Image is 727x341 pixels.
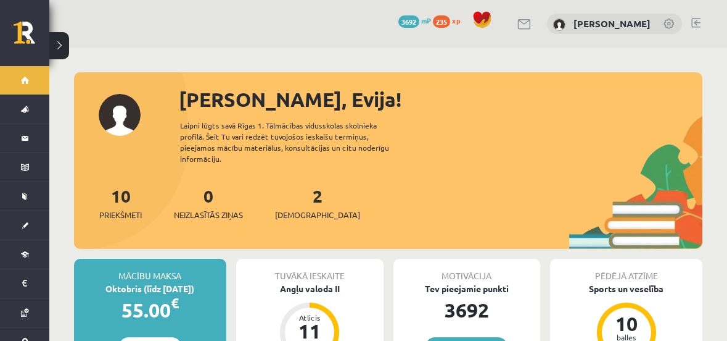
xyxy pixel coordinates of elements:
div: 55.00 [74,295,226,325]
a: 3692 mP [398,15,431,25]
a: 235 xp [433,15,466,25]
span: Priekšmeti [99,209,142,221]
div: Mācību maksa [74,259,226,282]
img: Evija Karlovska [553,19,565,31]
div: Atlicis [291,314,328,321]
span: € [171,294,179,312]
span: 235 [433,15,450,28]
span: [DEMOGRAPHIC_DATA] [275,209,360,221]
a: 10Priekšmeti [99,185,142,221]
a: [PERSON_NAME] [573,17,651,30]
span: 3692 [398,15,419,28]
div: Angļu valoda II [236,282,384,295]
div: Pēdējā atzīme [550,259,702,282]
a: 2[DEMOGRAPHIC_DATA] [275,185,360,221]
div: Motivācija [393,259,541,282]
div: balles [608,334,645,341]
span: Neizlasītās ziņas [174,209,243,221]
div: 10 [608,314,645,334]
div: Laipni lūgts savā Rīgas 1. Tālmācības vidusskolas skolnieka profilā. Šeit Tu vari redzēt tuvojošo... [180,120,411,164]
span: mP [421,15,431,25]
div: Sports un veselība [550,282,702,295]
div: Oktobris (līdz [DATE]) [74,282,226,295]
div: 3692 [393,295,541,325]
div: 11 [291,321,328,341]
div: Tev pieejamie punkti [393,282,541,295]
span: xp [452,15,460,25]
a: 0Neizlasītās ziņas [174,185,243,221]
div: Tuvākā ieskaite [236,259,384,282]
div: [PERSON_NAME], Evija! [179,85,702,114]
a: Rīgas 1. Tālmācības vidusskola [14,22,49,53]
